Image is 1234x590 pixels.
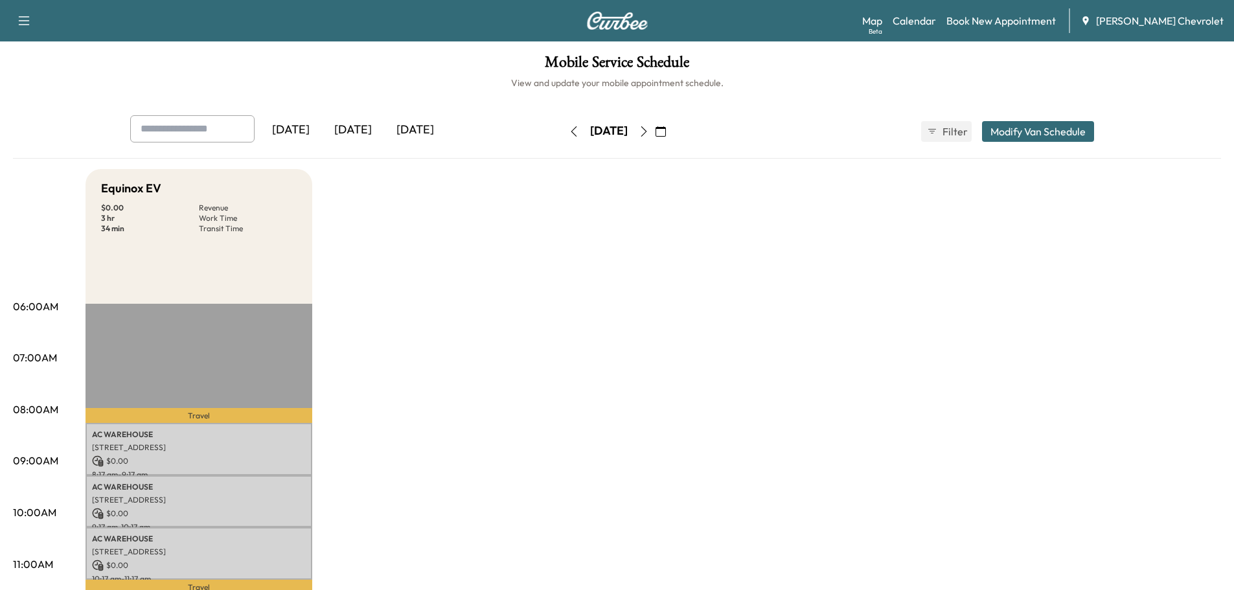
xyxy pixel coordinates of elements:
[92,442,306,453] p: [STREET_ADDRESS]
[13,556,53,572] p: 11:00AM
[13,299,58,314] p: 06:00AM
[92,560,306,571] p: $ 0.00
[199,213,297,223] p: Work Time
[92,547,306,557] p: [STREET_ADDRESS]
[92,534,306,544] p: AC WAREHOUSE
[13,402,58,417] p: 08:00AM
[101,179,161,198] h5: Equinox EV
[384,115,446,145] div: [DATE]
[943,124,966,139] span: Filter
[92,495,306,505] p: [STREET_ADDRESS]
[92,455,306,467] p: $ 0.00
[92,508,306,519] p: $ 0.00
[92,470,306,480] p: 8:17 am - 9:17 am
[92,482,306,492] p: AC WAREHOUSE
[862,13,882,28] a: MapBeta
[199,203,297,213] p: Revenue
[92,522,306,532] p: 9:17 am - 10:17 am
[893,13,936,28] a: Calendar
[946,13,1056,28] a: Book New Appointment
[92,574,306,584] p: 10:17 am - 11:17 am
[921,121,972,142] button: Filter
[586,12,648,30] img: Curbee Logo
[13,76,1221,89] h6: View and update your mobile appointment schedule.
[322,115,384,145] div: [DATE]
[13,350,57,365] p: 07:00AM
[982,121,1094,142] button: Modify Van Schedule
[101,223,199,234] p: 34 min
[260,115,322,145] div: [DATE]
[13,505,56,520] p: 10:00AM
[590,123,628,139] div: [DATE]
[86,408,312,423] p: Travel
[92,429,306,440] p: AC WAREHOUSE
[13,453,58,468] p: 09:00AM
[101,203,199,213] p: $ 0.00
[199,223,297,234] p: Transit Time
[101,213,199,223] p: 3 hr
[1096,13,1224,28] span: [PERSON_NAME] Chevrolet
[869,27,882,36] div: Beta
[13,54,1221,76] h1: Mobile Service Schedule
